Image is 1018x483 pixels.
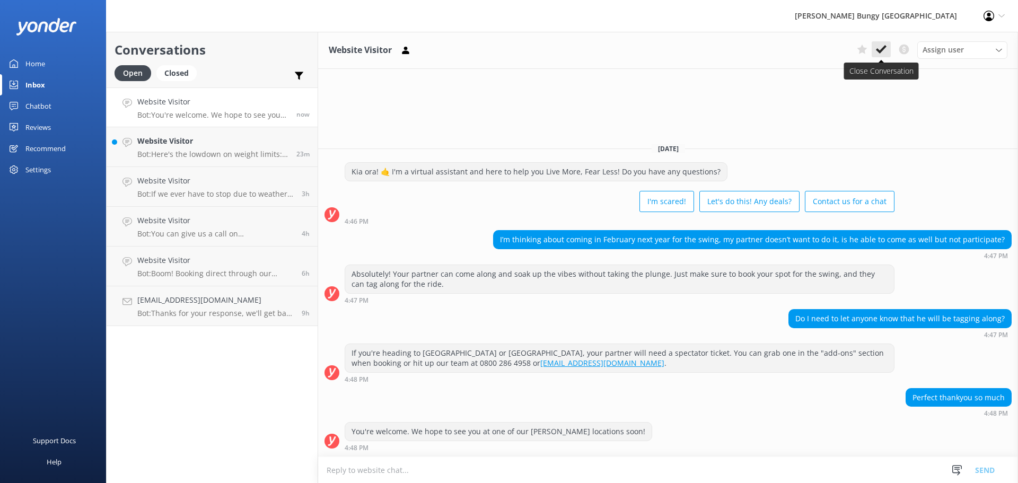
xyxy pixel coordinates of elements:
div: Oct 02 2025 04:46pm (UTC +13:00) Pacific/Auckland [345,217,894,225]
h4: Website Visitor [137,96,288,108]
div: Oct 02 2025 04:48pm (UTC +13:00) Pacific/Auckland [345,444,652,451]
h4: Website Visitor [137,135,288,147]
h4: [EMAIL_ADDRESS][DOMAIN_NAME] [137,294,294,306]
span: [DATE] [652,144,685,153]
p: Bot: You can give us a call on [PHONE_NUMBER] or [PHONE_NUMBER] to chat with a crew member. Our o... [137,229,294,239]
a: Closed [156,67,202,78]
span: Oct 02 2025 04:24pm (UTC +13:00) Pacific/Auckland [296,150,310,159]
p: Bot: You're welcome. We hope to see you at one of our [PERSON_NAME] locations soon! [137,110,288,120]
div: Chatbot [25,95,51,117]
span: Oct 02 2025 12:22pm (UTC +13:00) Pacific/Auckland [302,229,310,238]
div: Home [25,53,45,74]
strong: 4:47 PM [345,297,368,304]
button: I'm scared! [639,191,694,212]
div: Help [47,451,62,472]
a: Website VisitorBot:You can give us a call on [PHONE_NUMBER] or [PHONE_NUMBER] to chat with a crew... [107,207,318,247]
span: Assign user [923,44,964,56]
strong: 4:46 PM [345,218,368,225]
h2: Conversations [115,40,310,60]
div: You're welcome. We hope to see you at one of our [PERSON_NAME] locations soon! [345,423,652,441]
div: Oct 02 2025 04:48pm (UTC +13:00) Pacific/Auckland [345,375,894,383]
div: Closed [156,65,197,81]
p: Bot: Thanks for your response, we'll get back to you as soon as we can during opening hours. [137,309,294,318]
strong: 4:48 PM [345,445,368,451]
a: [EMAIL_ADDRESS][DOMAIN_NAME]Bot:Thanks for your response, we'll get back to you as soon as we can... [107,286,318,326]
strong: 4:47 PM [984,253,1008,259]
div: If you're heading to [GEOGRAPHIC_DATA] or [GEOGRAPHIC_DATA], your partner will need a spectator t... [345,344,894,372]
p: Bot: If we ever have to stop due to weather, we’ll do our best to contact you directly and resche... [137,189,294,199]
a: Open [115,67,156,78]
div: Oct 02 2025 04:47pm (UTC +13:00) Pacific/Auckland [493,252,1012,259]
div: Oct 02 2025 04:48pm (UTC +13:00) Pacific/Auckland [906,409,1012,417]
div: Inbox [25,74,45,95]
button: Let's do this! Any deals? [699,191,800,212]
div: I’m thinking about coming in February next year for the swing, my partner doesn’t want to do it, ... [494,231,1011,249]
div: Oct 02 2025 04:47pm (UTC +13:00) Pacific/Auckland [788,331,1012,338]
h4: Website Visitor [137,254,294,266]
div: Oct 02 2025 04:47pm (UTC +13:00) Pacific/Auckland [345,296,894,304]
div: Absolutely! Your partner can come along and soak up the vibes without taking the plunge. Just mak... [345,265,894,293]
a: Website VisitorBot:Boom! Booking direct through our website always scores you the best prices. Ch... [107,247,318,286]
div: Kia ora! 🤙 I'm a virtual assistant and here to help you Live More, Fear Less! Do you have any que... [345,163,727,181]
img: yonder-white-logo.png [16,18,77,36]
div: Reviews [25,117,51,138]
span: Oct 02 2025 10:23am (UTC +13:00) Pacific/Auckland [302,269,310,278]
div: Assign User [917,41,1007,58]
div: Do I need to let anyone know that he will be tagging along? [789,310,1011,328]
strong: 4:48 PM [345,376,368,383]
button: Contact us for a chat [805,191,894,212]
span: Oct 02 2025 12:53pm (UTC +13:00) Pacific/Auckland [302,189,310,198]
div: Open [115,65,151,81]
span: Oct 02 2025 06:58am (UTC +13:00) Pacific/Auckland [302,309,310,318]
div: Perfect thankyou so much [906,389,1011,407]
a: Website VisitorBot:If we ever have to stop due to weather, we’ll do our best to contact you direc... [107,167,318,207]
span: Oct 02 2025 04:48pm (UTC +13:00) Pacific/Auckland [296,110,310,119]
p: Bot: Boom! Booking direct through our website always scores you the best prices. Check out our co... [137,269,294,278]
strong: 4:48 PM [984,410,1008,417]
a: [EMAIL_ADDRESS][DOMAIN_NAME] [540,358,664,368]
div: Support Docs [33,430,76,451]
a: Website VisitorBot:You're welcome. We hope to see you at one of our [PERSON_NAME] locations soon!now [107,87,318,127]
h4: Website Visitor [137,175,294,187]
h3: Website Visitor [329,43,392,57]
div: Recommend [25,138,66,159]
div: Settings [25,159,51,180]
p: Bot: Here's the lowdown on weight limits: - Kawarau Bridge Bungy: 35kg min/235kg max - Kawarau Zi... [137,150,288,159]
strong: 4:47 PM [984,332,1008,338]
h4: Website Visitor [137,215,294,226]
a: Website VisitorBot:Here's the lowdown on weight limits: - Kawarau Bridge Bungy: 35kg min/235kg ma... [107,127,318,167]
